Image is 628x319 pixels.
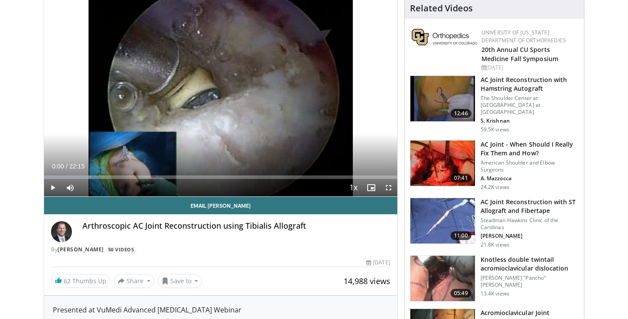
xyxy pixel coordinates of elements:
[451,231,471,240] span: 11:00
[481,184,509,191] p: 24.2K views
[52,163,64,170] span: 0:00
[481,140,579,158] h3: AC Joint - When Should I Really Fix Them and How?
[410,198,475,244] img: 325549_0000_1.png.150x105_q85_crop-smart_upscale.jpg
[481,217,579,231] p: Steadman Hawkins Clinic of the Carolinas
[158,274,202,288] button: Save to
[345,179,362,196] button: Playback Rate
[69,163,85,170] span: 22:15
[451,109,471,118] span: 12:46
[481,64,577,72] div: [DATE]
[410,76,475,121] img: 134172_0000_1.png.150x105_q85_crop-smart_upscale.jpg
[58,246,104,253] a: [PERSON_NAME]
[53,305,389,315] div: Presented at VuMedi Advanced [MEDICAL_DATA] Webinar
[410,198,579,248] a: 11:00 AC Joint Reconstruction with ST Allograft and Fibertape Steadman Hawkins Clinic of the Caro...
[44,175,397,179] div: Progress Bar
[51,274,110,288] a: 62 Thumbs Up
[51,246,390,254] div: By
[481,126,509,133] p: 59.5K views
[481,117,579,124] p: S. Krishnan
[410,141,475,186] img: mazz_3.png.150x105_q85_crop-smart_upscale.jpg
[362,179,380,196] button: Enable picture-in-picture mode
[481,290,509,297] p: 13.4K views
[481,274,579,288] p: [PERSON_NAME] "Pancho" [PERSON_NAME]
[481,233,579,240] p: [PERSON_NAME]
[481,241,509,248] p: 21.8K views
[82,221,390,231] h4: Arthroscopic AC Joint Reconstruction using Tibialis Allograft
[114,274,154,288] button: Share
[410,255,579,302] a: 05:49 Knotless double twintail acromioclavicular dislocation [PERSON_NAME] "Pancho" [PERSON_NAME]...
[481,29,566,44] a: University of [US_STATE] Department of Orthopaedics
[481,95,579,116] p: The Shoulder Center at [GEOGRAPHIC_DATA] at [GEOGRAPHIC_DATA]
[481,159,579,173] p: American Shoulder and Elbow Surgeons
[44,197,397,214] a: Email [PERSON_NAME]
[410,256,475,301] img: rex1_1.png.150x105_q85_crop-smart_upscale.jpg
[410,3,473,14] h4: Related Videos
[481,198,579,215] h3: AC Joint Reconstruction with ST Allograft and Fibertape
[481,175,579,182] p: A. Mazzocca
[410,140,579,191] a: 07:41 AC Joint - When Should I Really Fix Them and How? American Shoulder and Elbow Surgeons A. M...
[366,259,390,267] div: [DATE]
[481,75,579,93] h3: AC Joint Reconstruction with Hamstring Autograft
[380,179,397,196] button: Fullscreen
[451,289,471,298] span: 05:49
[481,45,558,63] a: 20th Annual CU Sports Medicine Fall Symposium
[61,179,79,196] button: Mute
[451,174,471,182] span: 07:41
[51,221,72,242] img: Avatar
[66,163,68,170] span: /
[412,29,477,45] img: 355603a8-37da-49b6-856f-e00d7e9307d3.png.150x105_q85_autocrop_double_scale_upscale_version-0.2.png
[44,179,61,196] button: Play
[481,255,579,273] h3: Knotless double twintail acromioclavicular dislocation
[105,246,137,253] a: 50 Videos
[410,75,579,133] a: 12:46 AC Joint Reconstruction with Hamstring Autograft The Shoulder Center at [GEOGRAPHIC_DATA] a...
[64,277,71,285] span: 62
[344,276,390,286] span: 14,988 views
